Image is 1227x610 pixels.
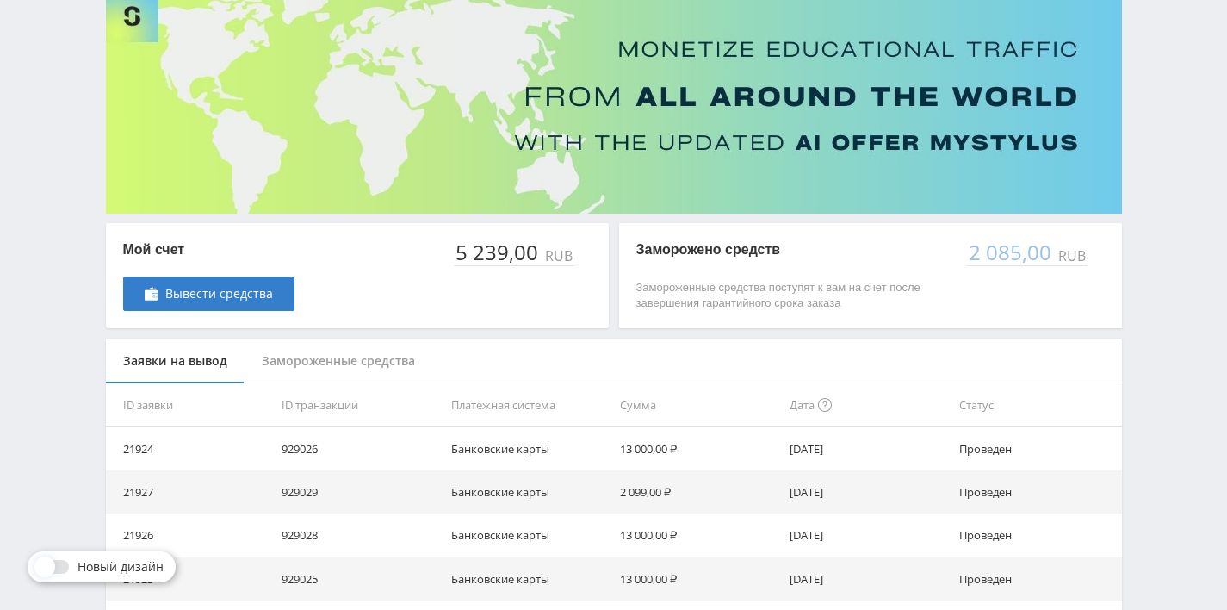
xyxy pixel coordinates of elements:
td: 929029 [275,470,444,514]
td: [DATE] [783,427,952,470]
a: Вывести средства [123,277,294,311]
td: Проведен [952,427,1122,470]
div: 5 239,00 [454,240,542,265]
td: 21927 [106,470,276,514]
td: [DATE] [783,470,952,514]
td: 929028 [275,514,444,557]
span: Вывести средства [165,287,273,301]
td: Банковские карты [444,427,614,470]
td: 13 000,00 ₽ [613,557,783,601]
td: Проведен [952,514,1122,557]
td: 13 000,00 ₽ [613,427,783,470]
span: Новый дизайн [77,560,164,574]
td: 2 099,00 ₽ [613,470,783,514]
td: Банковские карты [444,557,614,601]
td: [DATE] [783,514,952,557]
div: RUB [1055,248,1088,264]
td: 21926 [106,514,276,557]
div: Замороженные средства [245,339,432,384]
th: Платежная система [444,383,614,427]
th: ID заявки [106,383,276,427]
p: Замороженные средства поступят к вам на счет после завершения гарантийного срока заказа [636,280,950,311]
td: 21923 [106,557,276,601]
th: Дата [783,383,952,427]
div: RUB [542,248,574,264]
td: [DATE] [783,557,952,601]
td: Банковские карты [444,514,614,557]
th: Статус [952,383,1122,427]
div: Заявки на вывод [106,339,245,384]
td: 929025 [275,557,444,601]
td: 13 000,00 ₽ [613,514,783,557]
p: Заморожено средств [636,240,950,259]
td: Проведен [952,470,1122,514]
th: Сумма [613,383,783,427]
td: Проведен [952,557,1122,601]
th: ID транзакции [275,383,444,427]
td: 21924 [106,427,276,470]
td: 929026 [275,427,444,470]
div: 2 085,00 [967,240,1055,265]
p: Мой счет [123,240,294,259]
td: Банковские карты [444,470,614,514]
